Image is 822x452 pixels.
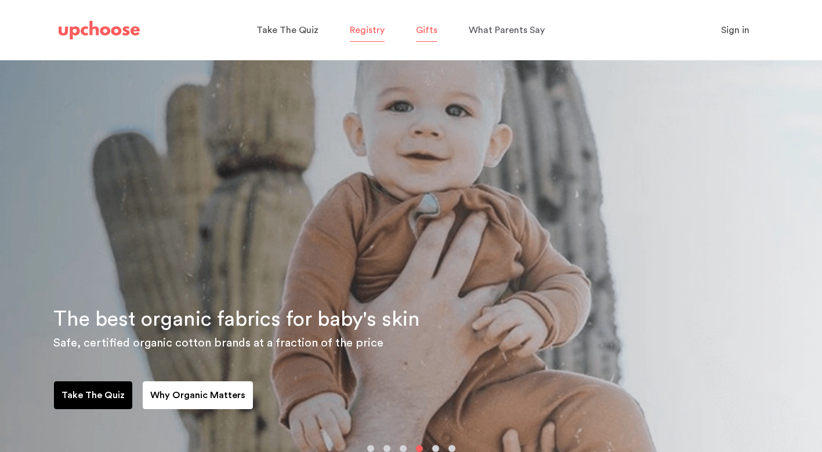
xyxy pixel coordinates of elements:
a: Gifts [416,19,441,42]
span: Sign in [721,25,749,35]
a: Registry [350,19,388,42]
a: Take The Quiz [54,381,132,409]
span: Registry [350,25,385,35]
span: Why Organic Matters [150,391,245,400]
h2: The best organic fabrics for baby's skin [53,306,566,334]
button: Sign in [707,19,764,42]
a: Why Organic Matters [143,381,253,409]
a: What Parents Say [469,19,548,42]
span: Gifts [416,25,437,35]
a: Take The Quiz [256,19,322,42]
p: Take The Quiz [61,388,125,402]
span: Take The Quiz [256,25,318,35]
img: UpChoose [59,21,140,39]
a: UpChoose [59,19,140,42]
span: What Parents Say [469,25,545,35]
p: Safe, certified organic cotton brands at a fraction of the price [53,334,808,352]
